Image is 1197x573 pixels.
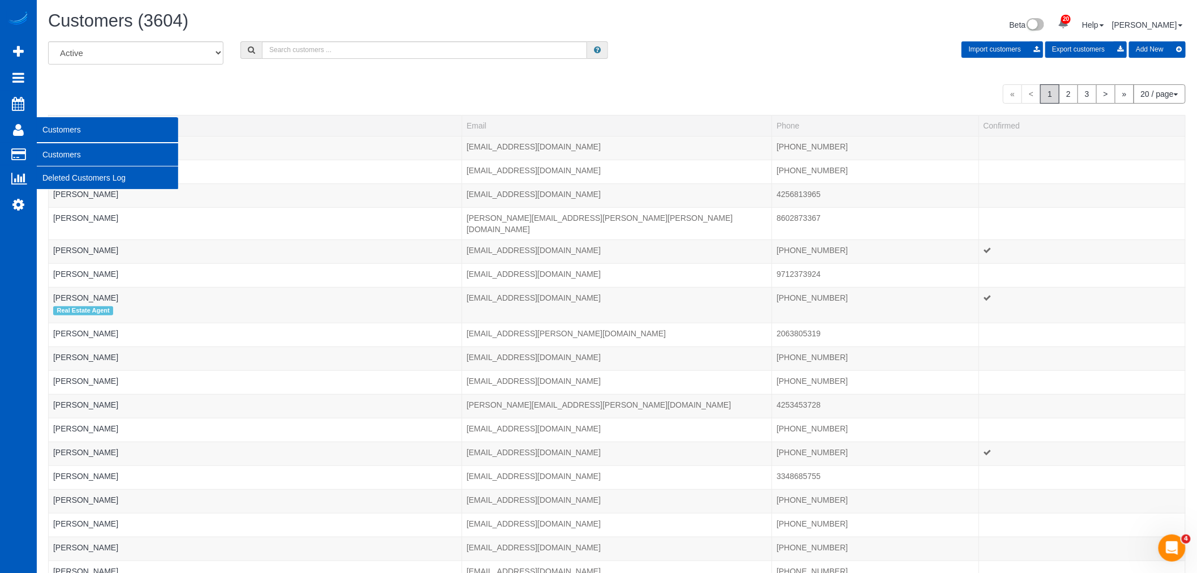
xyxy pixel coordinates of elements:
td: Confirmed [979,370,1185,394]
td: Confirmed [979,465,1185,489]
button: 20 / page [1134,84,1186,104]
button: Add New [1129,41,1186,58]
div: Tags [53,363,457,366]
td: Name [49,160,462,183]
td: Phone [772,394,979,418]
td: Phone [772,537,979,561]
th: Phone [772,115,979,136]
td: Confirmed [979,207,1185,240]
td: Name [49,465,462,489]
td: Name [49,263,462,287]
td: Name [49,207,462,240]
td: Name [49,370,462,394]
td: Phone [772,263,979,287]
div: Tags [53,200,457,203]
td: Email [462,287,772,323]
td: Confirmed [979,160,1185,183]
span: Customers (3604) [48,11,188,31]
td: Phone [772,442,979,465]
td: Confirmed [979,183,1185,207]
a: Deleted Customers Log [37,166,178,189]
span: 20 [1061,15,1071,24]
a: Beta [1010,20,1045,29]
td: Phone [772,287,979,323]
td: Confirmed [979,537,1185,561]
td: Name [49,323,462,347]
div: Tags [53,458,457,461]
div: Tags [53,506,457,508]
a: » [1115,84,1134,104]
div: Tags [53,176,457,179]
a: [PERSON_NAME] [53,353,118,362]
a: [PERSON_NAME] [53,246,118,255]
td: Name [49,394,462,418]
td: Confirmed [979,442,1185,465]
span: Customers [37,117,178,143]
button: Import customers [962,41,1043,58]
td: Confirmed [979,240,1185,263]
ul: Customers [37,143,178,190]
td: Phone [772,183,979,207]
a: [PERSON_NAME] [53,543,118,552]
div: Tags [53,280,457,283]
td: Phone [772,240,979,263]
td: Phone [772,160,979,183]
div: Tags [53,224,457,226]
span: < [1022,84,1041,104]
td: Phone [772,323,979,347]
td: Phone [772,136,979,160]
td: Confirmed [979,136,1185,160]
a: [PERSON_NAME] [53,472,118,481]
div: Tags [53,410,457,413]
a: 20 [1052,11,1074,36]
a: [PERSON_NAME] [53,293,118,302]
td: Confirmed [979,263,1185,287]
span: Real Estate Agent [53,306,113,315]
td: Phone [772,489,979,513]
a: [PERSON_NAME] [53,424,118,433]
div: Tags [53,434,457,437]
td: Email [462,418,772,442]
td: Email [462,183,772,207]
th: Name [49,115,462,136]
td: Phone [772,513,979,537]
td: Name [49,183,462,207]
div: Tags [53,152,457,155]
td: Email [462,323,772,347]
div: Tags [53,387,457,390]
td: Confirmed [979,513,1185,537]
td: Email [462,136,772,160]
td: Phone [772,370,979,394]
td: Email [462,489,772,513]
td: Email [462,160,772,183]
input: Search customers ... [262,41,587,59]
td: Name [49,489,462,513]
a: [PERSON_NAME] [53,329,118,338]
a: [PERSON_NAME] [53,213,118,223]
a: [PERSON_NAME] [53,270,118,279]
td: Email [462,442,772,465]
div: Tags [53,303,457,318]
td: Confirmed [979,347,1185,370]
td: Confirmed [979,287,1185,323]
div: Tags [53,339,457,342]
td: Name [49,240,462,263]
iframe: Intercom live chat [1159,534,1186,562]
td: Confirmed [979,418,1185,442]
a: > [1096,84,1116,104]
td: Phone [772,418,979,442]
td: Name [49,537,462,561]
th: Email [462,115,772,136]
td: Email [462,240,772,263]
div: Tags [53,256,457,259]
a: 2 [1059,84,1078,104]
div: Tags [53,553,457,556]
button: Export customers [1045,41,1127,58]
td: Confirmed [979,394,1185,418]
a: [PERSON_NAME] [53,190,118,199]
td: Name [49,418,462,442]
span: 1 [1040,84,1060,104]
nav: Pagination navigation [1003,84,1186,104]
td: Email [462,207,772,240]
td: Email [462,513,772,537]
